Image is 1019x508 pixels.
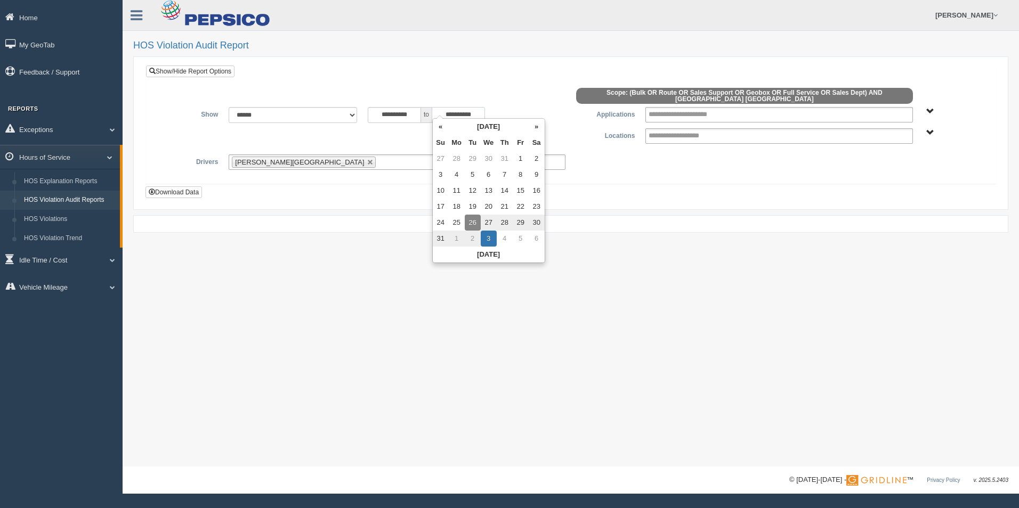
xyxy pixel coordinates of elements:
th: [DATE] [433,247,545,263]
a: Show/Hide Report Options [146,65,234,77]
td: 2 [529,151,545,167]
a: HOS Explanation Reports [19,172,120,191]
th: Su [433,135,449,151]
th: [DATE] [449,119,529,135]
span: Scope: (Bulk OR Route OR Sales Support OR Geobox OR Full Service OR Sales Dept) AND [GEOGRAPHIC_D... [576,88,913,104]
td: 3 [481,231,497,247]
th: Th [497,135,513,151]
label: Drivers [154,154,223,167]
td: 26 [465,215,481,231]
td: 5 [513,231,529,247]
button: Download Data [145,186,202,198]
td: 10 [433,183,449,199]
td: 22 [513,199,529,215]
th: Fr [513,135,529,151]
th: Mo [449,135,465,151]
td: 8 [513,167,529,183]
td: 16 [529,183,545,199]
label: Show [154,107,223,120]
td: 28 [449,151,465,167]
td: 1 [449,231,465,247]
td: 31 [497,151,513,167]
label: Locations [571,128,640,141]
th: Tu [465,135,481,151]
td: 6 [529,231,545,247]
td: 9 [529,167,545,183]
td: 25 [449,215,465,231]
td: 23 [529,199,545,215]
h2: HOS Violation Audit Report [133,40,1008,51]
th: » [529,119,545,135]
td: 27 [481,215,497,231]
td: 11 [449,183,465,199]
td: 14 [497,183,513,199]
th: Sa [529,135,545,151]
td: 31 [433,231,449,247]
a: HOS Violations [19,210,120,229]
th: « [433,119,449,135]
td: 13 [481,183,497,199]
th: We [481,135,497,151]
td: 4 [449,167,465,183]
td: 27 [433,151,449,167]
label: Applications [571,107,640,120]
td: 2 [465,231,481,247]
td: 6 [481,167,497,183]
td: 12 [465,183,481,199]
span: to [421,107,432,123]
td: 28 [497,215,513,231]
td: 5 [465,167,481,183]
td: 1 [513,151,529,167]
img: Gridline [846,475,907,486]
a: HOS Violation Trend [19,229,120,248]
td: 3 [433,167,449,183]
td: 21 [497,199,513,215]
span: [PERSON_NAME][GEOGRAPHIC_DATA] [235,158,364,166]
td: 29 [465,151,481,167]
td: 20 [481,199,497,215]
a: Privacy Policy [927,477,960,483]
td: 17 [433,199,449,215]
a: HOS Violation Audit Reports [19,191,120,210]
td: 15 [513,183,529,199]
td: 24 [433,215,449,231]
td: 29 [513,215,529,231]
td: 7 [497,167,513,183]
td: 30 [481,151,497,167]
span: v. 2025.5.2403 [974,477,1008,483]
div: © [DATE]-[DATE] - ™ [789,474,1008,486]
td: 18 [449,199,465,215]
td: 19 [465,199,481,215]
td: 4 [497,231,513,247]
td: 30 [529,215,545,231]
